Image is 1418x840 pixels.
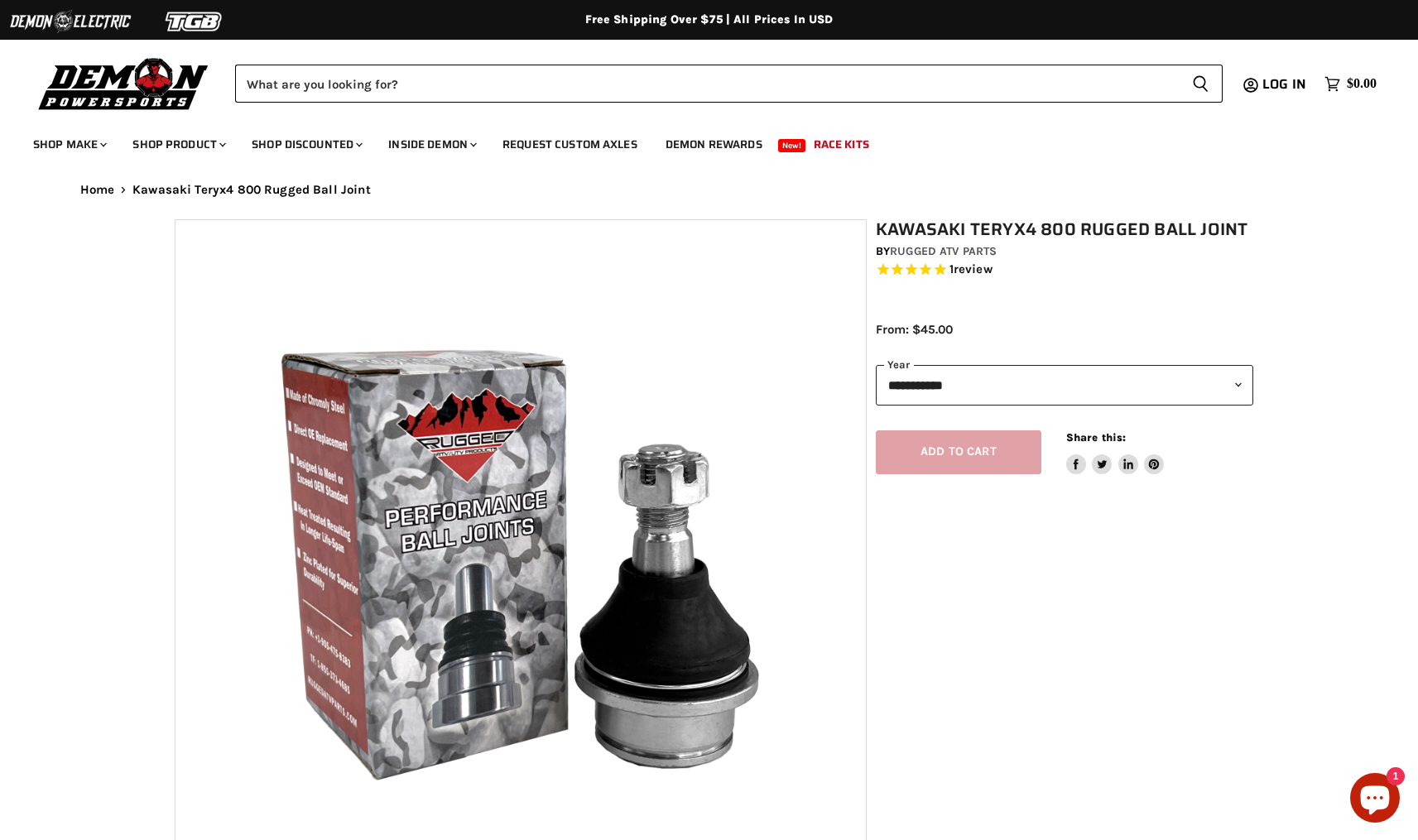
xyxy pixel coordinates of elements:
a: Log in [1255,77,1316,92]
span: From: $45.00 [876,322,953,337]
a: Shop Product [120,127,236,161]
span: Kawasaki Teryx4 800 Rugged Ball Joint [132,183,371,197]
span: 1 reviews [949,262,993,276]
a: Request Custom Axles [490,127,650,161]
h1: Kawasaki Teryx4 800 Rugged Ball Joint [876,219,1253,240]
img: TGB Logo 2 [132,6,257,37]
img: Demon Electric Logo 2 [8,6,132,37]
select: year [876,365,1253,406]
input: Search [235,65,1179,103]
a: Shop Discounted [239,127,373,161]
nav: Breadcrumbs [47,183,1372,197]
img: Demon Powersports [33,54,214,113]
form: Product [235,65,1223,103]
a: $0.00 [1316,72,1385,96]
span: review [954,262,993,276]
a: Inside Demon [376,127,487,161]
ul: Main menu [21,121,1372,161]
inbox-online-store-chat: Shopify online store chat [1345,773,1405,827]
a: Demon Rewards [653,127,775,161]
aside: Share this: [1066,430,1165,474]
span: New! [778,139,806,152]
div: by [876,242,1253,261]
a: Rugged ATV Parts [890,244,997,258]
a: Shop Make [21,127,117,161]
a: Home [80,183,115,197]
button: Search [1179,65,1223,103]
span: Log in [1262,74,1306,94]
span: Rated 5.0 out of 5 stars 1 reviews [876,262,1253,279]
div: Free Shipping Over $75 | All Prices In USD [47,12,1372,27]
span: Share this: [1066,431,1126,444]
span: $0.00 [1347,76,1377,92]
a: Race Kits [801,127,882,161]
